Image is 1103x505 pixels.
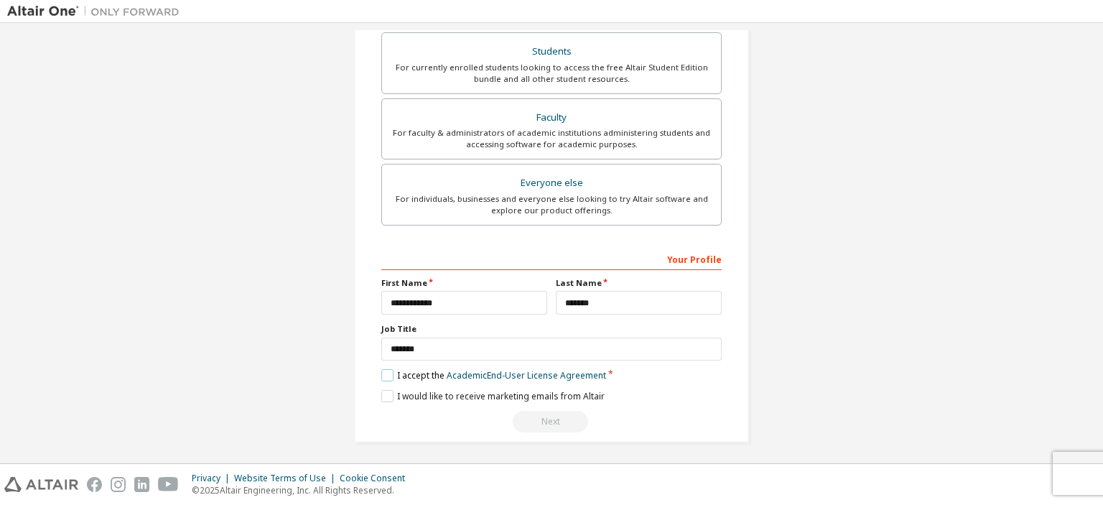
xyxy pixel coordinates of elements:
[391,173,712,193] div: Everyone else
[381,411,722,432] div: Read and acccept EULA to continue
[192,473,234,484] div: Privacy
[87,477,102,492] img: facebook.svg
[192,484,414,496] p: © 2025 Altair Engineering, Inc. All Rights Reserved.
[134,477,149,492] img: linkedin.svg
[391,193,712,216] div: For individuals, businesses and everyone else looking to try Altair software and explore our prod...
[447,369,606,381] a: Academic End-User License Agreement
[391,108,712,128] div: Faculty
[111,477,126,492] img: instagram.svg
[381,277,547,289] label: First Name
[340,473,414,484] div: Cookie Consent
[556,277,722,289] label: Last Name
[158,477,179,492] img: youtube.svg
[7,4,187,19] img: Altair One
[234,473,340,484] div: Website Terms of Use
[391,127,712,150] div: For faculty & administrators of academic institutions administering students and accessing softwa...
[381,369,606,381] label: I accept the
[391,62,712,85] div: For currently enrolled students looking to access the free Altair Student Edition bundle and all ...
[381,247,722,270] div: Your Profile
[381,323,722,335] label: Job Title
[391,42,712,62] div: Students
[4,477,78,492] img: altair_logo.svg
[381,390,605,402] label: I would like to receive marketing emails from Altair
